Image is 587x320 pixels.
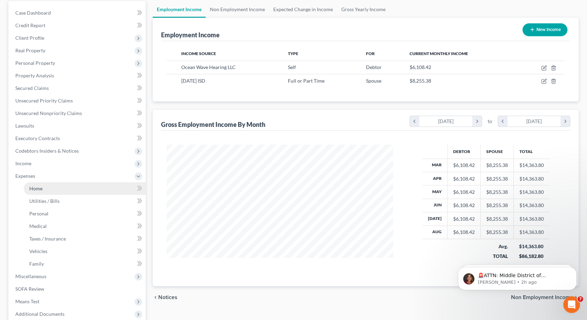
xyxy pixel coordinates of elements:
[513,226,549,239] td: $14,363.80
[486,229,508,236] div: $8,255.38
[29,223,47,229] span: Medical
[153,295,158,300] i: chevron_left
[15,73,54,78] span: Property Analysis
[288,78,325,84] span: Full or Part Time
[15,135,60,141] span: Executory Contracts
[486,215,508,222] div: $8,255.38
[15,110,82,116] span: Unsecured Nonpriority Claims
[24,220,146,233] a: Medical
[486,162,508,169] div: $8,255.38
[29,211,48,216] span: Personal
[513,159,549,172] td: $14,363.80
[366,64,382,70] span: Debtor
[15,123,34,129] span: Lawsuits
[181,64,236,70] span: Ocean Wave Hearing LLC
[578,296,583,302] span: 7
[161,31,220,39] div: Employment Income
[15,273,46,279] span: Miscellaneous
[24,207,146,220] a: Personal
[486,202,508,209] div: $8,255.38
[153,1,206,18] a: Employment Income
[337,1,390,18] a: Gross Yearly Income
[15,60,55,66] span: Personal Property
[10,94,146,107] a: Unsecured Priority Claims
[10,69,146,82] a: Property Analysis
[422,226,448,239] th: Aug
[153,295,177,300] button: chevron_left Notices
[15,148,79,154] span: Codebtors Insiders & Notices
[447,145,480,159] th: Debtor
[29,198,60,204] span: Utilities / Bills
[181,51,216,56] span: Income Source
[29,185,43,191] span: Home
[422,159,448,172] th: Mar
[422,185,448,199] th: May
[472,116,482,127] i: chevron_right
[10,283,146,295] a: SOFA Review
[24,233,146,245] a: Taxes / Insurance
[269,1,337,18] a: Expected Change in Income
[519,243,544,250] div: $14,363.80
[422,172,448,185] th: Apr
[366,51,375,56] span: For
[288,64,296,70] span: Self
[453,215,475,222] div: $6,108.42
[15,298,39,304] span: Means Test
[453,202,475,209] div: $6,108.42
[410,116,419,127] i: chevron_left
[366,78,381,84] span: Spouse
[561,116,570,127] i: chevron_right
[15,286,44,292] span: SOFA Review
[422,212,448,226] th: [DATE]
[29,261,44,267] span: Family
[488,118,492,125] span: to
[24,245,146,258] a: Vehicles
[513,199,549,212] td: $14,363.80
[15,35,44,41] span: Client Profile
[24,195,146,207] a: Utilities / Bills
[422,199,448,212] th: Jun
[181,78,205,84] span: [DATE] ISD
[448,252,587,301] iframe: Intercom notifications message
[486,175,508,182] div: $8,255.38
[513,172,549,185] td: $14,363.80
[486,189,508,196] div: $8,255.38
[24,182,146,195] a: Home
[10,82,146,94] a: Secured Claims
[161,120,265,129] div: Gross Employment Income By Month
[513,145,549,159] th: Total
[410,78,431,84] span: $8,255.38
[15,22,45,28] span: Credit Report
[10,107,146,120] a: Unsecured Nonpriority Claims
[15,311,64,317] span: Additional Documents
[158,295,177,300] span: Notices
[498,116,508,127] i: chevron_left
[15,10,51,16] span: Case Dashboard
[513,212,549,226] td: $14,363.80
[10,120,146,132] a: Lawsuits
[410,64,431,70] span: $6,108.42
[15,47,45,53] span: Real Property
[15,85,49,91] span: Secured Claims
[206,1,269,18] a: Non Employment Income
[24,258,146,270] a: Family
[410,51,468,56] span: Current Monthly Income
[10,7,146,19] a: Case Dashboard
[480,145,513,159] th: Spouse
[453,175,475,182] div: $6,108.42
[508,116,561,127] div: [DATE]
[29,248,47,254] span: Vehicles
[288,51,298,56] span: Type
[10,19,146,32] a: Credit Report
[513,185,549,199] td: $14,363.80
[486,243,508,250] div: Avg.
[10,132,146,145] a: Executory Contracts
[453,229,475,236] div: $6,108.42
[419,116,473,127] div: [DATE]
[15,98,73,104] span: Unsecured Priority Claims
[453,189,475,196] div: $6,108.42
